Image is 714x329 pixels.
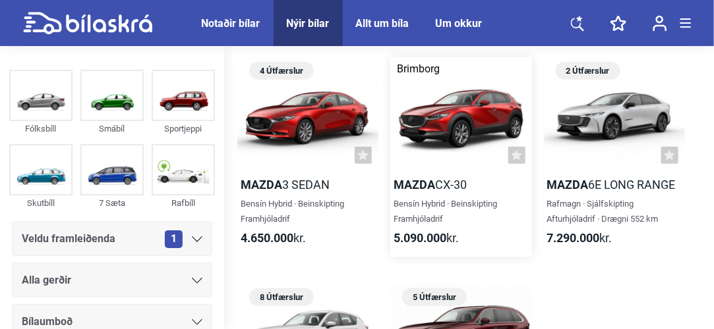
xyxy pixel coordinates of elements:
img: user-login.svg [653,15,667,32]
a: Nýir bílar [287,17,330,30]
a: Um okkur [436,17,483,30]
b: Mazda [394,178,435,191]
span: kr. [241,230,306,245]
div: Rafbíll [152,195,215,211]
span: Alla gerðir [22,271,71,290]
span: 4 Útfærslur [256,62,307,80]
div: 7 Sæta [80,195,144,211]
div: Smábíl [80,121,144,136]
a: 2 ÚtfærslurMazda6e Long rangeRafmagn · SjálfskiptingAfturhjóladrif · Drægni 552 km7.290.000kr. [544,57,685,257]
span: Rafmagn · Sjálfskipting Afturhjóladrif · Drægni 552 km [547,199,659,224]
div: Skutbíll [9,195,73,211]
span: 2 Útfærslur [562,62,614,80]
h2: CX-30 [390,177,531,192]
b: 7.290.000 [547,231,600,245]
span: kr. [547,230,612,245]
h2: 6e Long range [544,177,685,192]
a: Allt um bíla [356,17,409,30]
b: Mazda [547,178,589,191]
b: 5.090.000 [394,231,446,245]
b: 4.650.000 [241,231,293,245]
a: 4 ÚtfærslurMazda3 SedanBensín Hybrid · BeinskiptingFramhjóladrif4.650.000kr. [237,57,378,257]
a: Notaðir bílar [202,17,260,30]
span: kr. [394,230,459,245]
div: Sportjeppi [152,121,215,136]
div: Brimborg [397,64,440,74]
b: Mazda [241,178,282,191]
span: 5 Útfærslur [409,288,460,306]
span: 8 Útfærslur [256,288,307,306]
span: Bensín Hybrid · Beinskipting Framhjóladrif [394,199,497,224]
div: Fólksbíll [9,121,73,136]
span: Bensín Hybrid · Beinskipting Framhjóladrif [241,199,344,224]
span: Veldu framleiðenda [22,230,115,248]
span: 1 [165,230,183,248]
h2: 3 Sedan [237,177,378,192]
a: BrimborgMazdaCX-30Bensín Hybrid · BeinskiptingFramhjóladrif5.090.000kr. [390,57,531,257]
